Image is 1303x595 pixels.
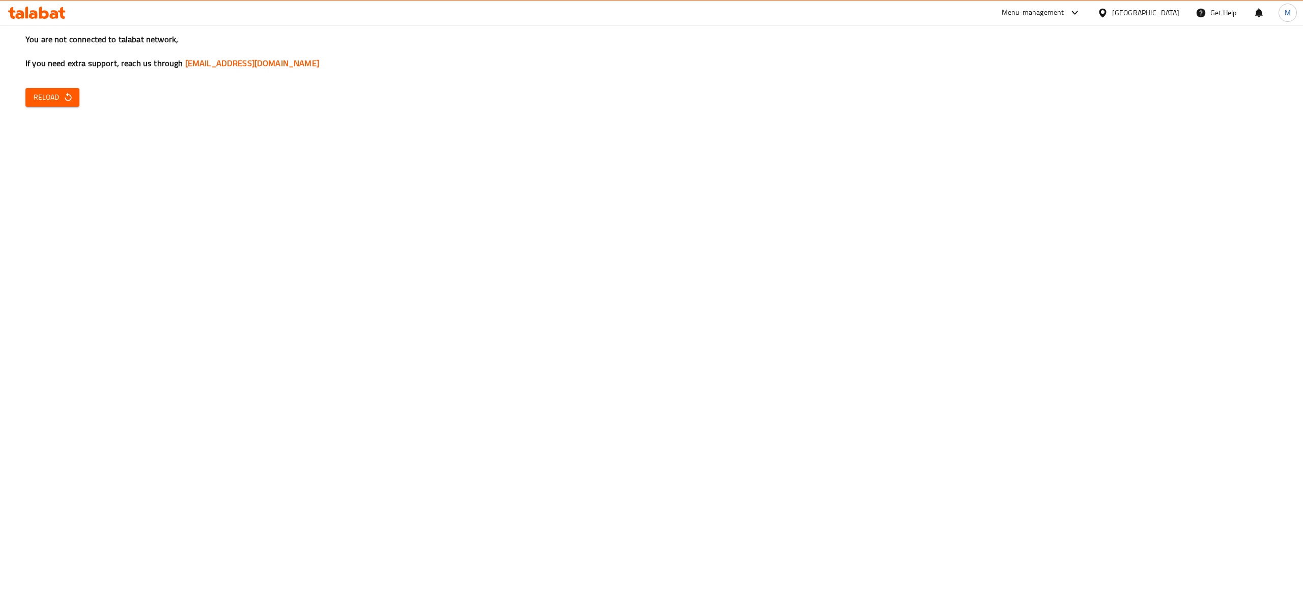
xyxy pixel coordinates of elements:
[1285,7,1291,18] span: M
[34,91,71,104] span: Reload
[25,88,79,107] button: Reload
[1002,7,1064,19] div: Menu-management
[185,55,319,71] a: [EMAIL_ADDRESS][DOMAIN_NAME]
[25,34,1278,69] h3: You are not connected to talabat network, If you need extra support, reach us through
[1112,7,1179,18] div: [GEOGRAPHIC_DATA]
